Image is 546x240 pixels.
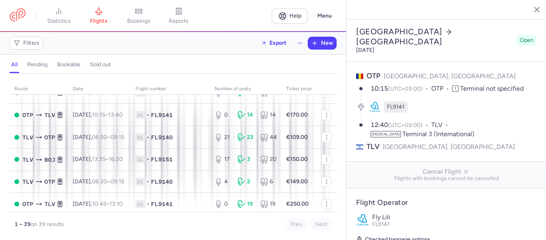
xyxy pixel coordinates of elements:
span: FL9141 [151,111,173,119]
span: Terminal not specified [460,85,524,92]
time: 09:15 [110,134,124,141]
span: (UTC+03:00) [388,85,422,92]
span: bookings [127,18,150,25]
span: • [147,133,149,141]
span: TLV [22,155,33,164]
span: BOJ [44,155,55,164]
strong: €149.00 [286,178,308,185]
time: 06:30 [92,178,107,185]
th: route [10,83,68,95]
span: reports [169,18,189,25]
span: New [321,40,333,46]
figure: FL airline logo [369,101,381,113]
span: Cancel Flight [353,168,540,175]
th: date [68,83,131,95]
time: 06:30 [92,134,107,141]
span: OTP [22,200,33,208]
span: Flights with bookings cannot be cancelled [353,175,540,182]
span: [DATE], [73,178,124,185]
a: Help [272,8,308,24]
div: 0 [215,111,231,119]
div: 6 [260,178,277,186]
span: • [147,178,149,186]
span: [DATE], [73,111,123,118]
span: [DATE], [73,134,124,141]
div: 44 [260,133,277,141]
div: 0 [215,200,231,208]
span: TLV [44,200,55,208]
button: Next [311,218,332,230]
span: [GEOGRAPHIC_DATA], [GEOGRAPHIC_DATA] [383,142,515,152]
div: 19 [237,200,254,208]
p: Fly Lili [372,214,537,221]
time: 13:35 [92,156,106,163]
div: 23 [237,133,254,141]
a: CitizenPlane red outlined logo [10,8,26,23]
time: 10:45 [92,200,106,207]
a: bookings [119,7,159,25]
h4: bookable [57,61,80,68]
div: 17 [215,155,231,163]
span: (UTC+03:00) [388,122,422,129]
a: flights [79,7,119,25]
span: • [147,200,149,208]
strong: 1 – 39 [14,221,31,228]
div: 3 [237,155,254,163]
span: Terminal 3 (International) [403,130,474,138]
a: statistics [39,7,79,25]
time: 10:15 [92,111,105,118]
h2: [GEOGRAPHIC_DATA] [GEOGRAPHIC_DATA] [356,27,513,47]
div: 14 [260,111,277,119]
span: TLV [367,142,380,152]
span: TLV [22,177,33,186]
a: reports [159,7,199,25]
span: 1L [136,178,145,186]
strong: €170.00 [286,111,308,118]
span: [DATE], [73,156,123,163]
span: 1L [136,200,145,208]
span: FL9140 [151,133,173,141]
span: • [147,155,149,163]
th: Flight number [131,83,210,95]
span: Filters [23,40,40,46]
span: FL9140 [151,178,173,186]
div: 4 [215,178,231,186]
span: FL9141 [387,103,405,111]
time: 13:10 [110,200,123,207]
time: 13:40 [108,111,123,118]
span: TLV [431,121,451,130]
strong: €250.00 [286,200,309,207]
th: number of seats [210,83,281,95]
span: OTP [44,133,55,142]
img: Fly Lili logo [356,214,369,226]
strong: €109.00 [286,134,308,141]
h4: sold out [90,61,111,68]
h4: all [11,61,18,68]
th: Ticket price [281,83,317,95]
span: TLV [22,133,33,142]
span: FL9141 [151,200,173,208]
span: – [92,134,124,141]
button: Menu [313,8,337,24]
div: 20 [260,155,277,163]
span: [MEDICAL_DATA] [371,131,401,137]
span: FL9151 [151,155,173,163]
time: 12:40 [371,121,388,129]
time: [DATE] [356,47,375,54]
span: OTP [367,71,381,80]
div: 2 [237,178,254,186]
span: – [92,156,123,163]
strong: €150.00 [286,156,308,163]
button: Prev. [286,218,307,230]
span: – [92,200,123,207]
span: statistics [47,18,71,25]
div: 19 [260,200,277,208]
time: 10:15 [371,85,388,92]
span: – [92,178,124,185]
span: TLV [44,111,55,119]
div: 21 [215,133,231,141]
button: Filters [10,37,42,49]
span: FL9141 [372,221,390,228]
span: Open [520,36,534,44]
time: 16:20 [109,156,123,163]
